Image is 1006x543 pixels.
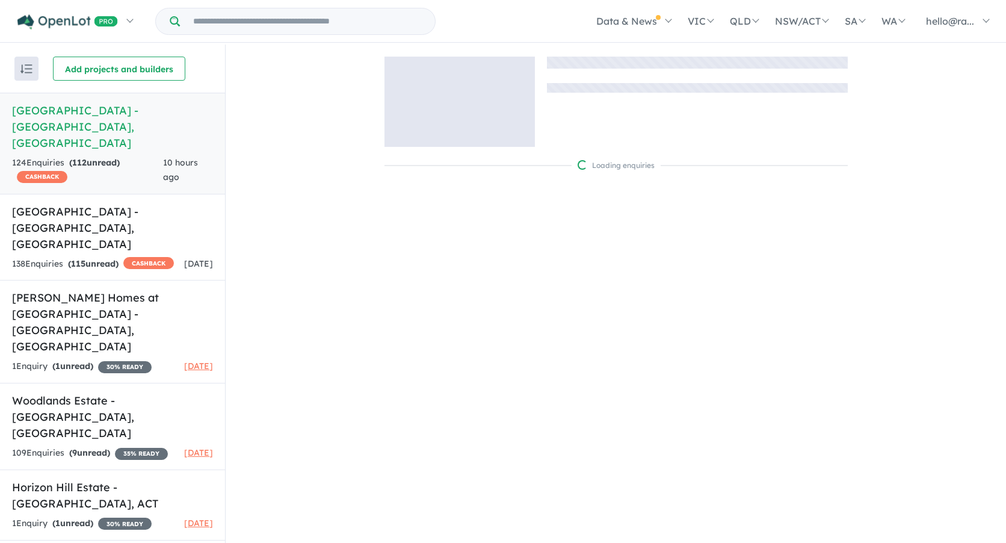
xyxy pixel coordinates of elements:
span: [DATE] [184,518,213,529]
span: 30 % READY [98,518,152,530]
div: 124 Enquir ies [12,156,163,185]
div: 109 Enquir ies [12,446,168,461]
input: Try estate name, suburb, builder or developer [182,8,433,34]
div: 1 Enquir y [12,359,152,374]
span: [DATE] [184,447,213,458]
h5: [GEOGRAPHIC_DATA] - [GEOGRAPHIC_DATA] , [GEOGRAPHIC_DATA] [12,102,213,151]
span: [DATE] [184,361,213,371]
strong: ( unread) [52,518,93,529]
span: 10 hours ago [163,157,198,182]
div: 138 Enquir ies [12,257,174,271]
span: 30 % READY [98,361,152,373]
span: CASHBACK [123,257,174,269]
h5: Woodlands Estate - [GEOGRAPHIC_DATA] , [GEOGRAPHIC_DATA] [12,393,213,441]
strong: ( unread) [68,258,119,269]
span: CASHBACK [17,171,67,183]
div: 1 Enquir y [12,517,152,531]
button: Add projects and builders [53,57,185,81]
span: 9 [72,447,77,458]
img: sort.svg [20,64,32,73]
span: 1 [55,361,60,371]
span: 35 % READY [115,448,168,460]
h5: [GEOGRAPHIC_DATA] - [GEOGRAPHIC_DATA] , [GEOGRAPHIC_DATA] [12,203,213,252]
span: 115 [71,258,85,269]
div: Loading enquiries [578,160,655,172]
h5: [PERSON_NAME] Homes at [GEOGRAPHIC_DATA] - [GEOGRAPHIC_DATA] , [GEOGRAPHIC_DATA] [12,290,213,355]
span: 112 [72,157,87,168]
span: 1 [55,518,60,529]
strong: ( unread) [52,361,93,371]
strong: ( unread) [69,157,120,168]
strong: ( unread) [69,447,110,458]
img: Openlot PRO Logo White [17,14,118,29]
span: [DATE] [184,258,213,269]
h5: Horizon Hill Estate - [GEOGRAPHIC_DATA] , ACT [12,479,213,512]
span: hello@ra... [926,15,974,27]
